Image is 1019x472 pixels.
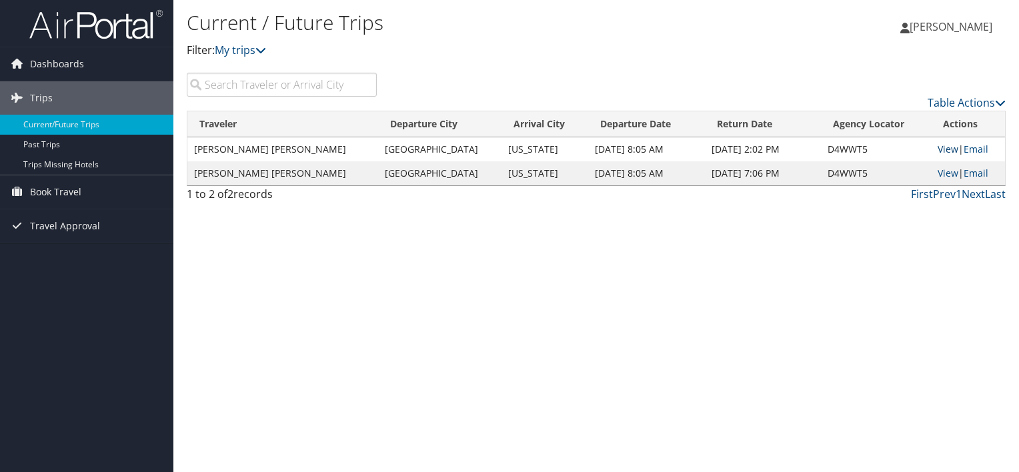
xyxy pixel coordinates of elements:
td: [US_STATE] [501,161,588,185]
a: Prev [933,187,956,201]
a: Email [964,143,988,155]
span: Dashboards [30,47,84,81]
a: [PERSON_NAME] [900,7,1006,47]
div: 1 to 2 of records [187,186,377,209]
td: [GEOGRAPHIC_DATA] [378,161,501,185]
img: airportal-logo.png [29,9,163,40]
th: Actions [931,111,1005,137]
span: Trips [30,81,53,115]
a: Last [985,187,1006,201]
th: Return Date: activate to sort column ascending [705,111,821,137]
a: View [938,167,958,179]
a: Table Actions [928,95,1006,110]
h1: Current / Future Trips [187,9,733,37]
th: Agency Locator: activate to sort column ascending [821,111,931,137]
a: 1 [956,187,962,201]
td: [PERSON_NAME] [PERSON_NAME] [187,137,378,161]
td: [US_STATE] [501,137,588,161]
th: Departure Date: activate to sort column descending [588,111,705,137]
th: Traveler: activate to sort column ascending [187,111,378,137]
span: Travel Approval [30,209,100,243]
span: [PERSON_NAME] [910,19,992,34]
td: [GEOGRAPHIC_DATA] [378,137,501,161]
span: 2 [227,187,233,201]
td: D4WWT5 [821,137,931,161]
td: [PERSON_NAME] [PERSON_NAME] [187,161,378,185]
a: First [911,187,933,201]
td: [DATE] 8:05 AM [588,137,705,161]
a: Next [962,187,985,201]
td: [DATE] 8:05 AM [588,161,705,185]
td: [DATE] 7:06 PM [705,161,821,185]
a: View [938,143,958,155]
p: Filter: [187,42,733,59]
td: | [931,137,1005,161]
td: [DATE] 2:02 PM [705,137,821,161]
input: Search Traveler or Arrival City [187,73,377,97]
span: Book Travel [30,175,81,209]
a: Email [964,167,988,179]
a: My trips [215,43,266,57]
th: Departure City: activate to sort column ascending [378,111,501,137]
td: D4WWT5 [821,161,931,185]
td: | [931,161,1005,185]
th: Arrival City: activate to sort column ascending [501,111,588,137]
